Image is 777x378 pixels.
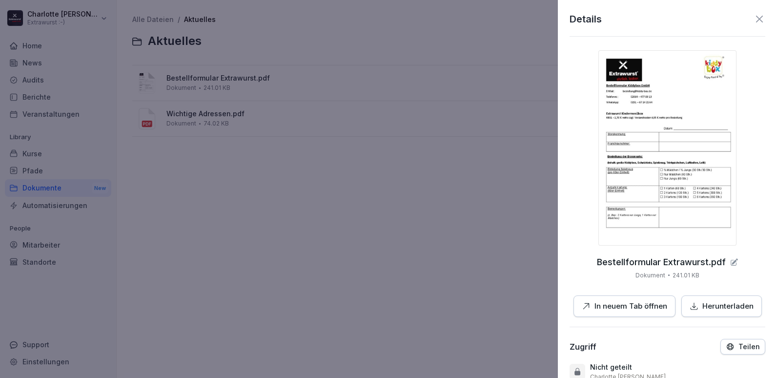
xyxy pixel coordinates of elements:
[720,339,765,355] button: Teilen
[594,301,667,312] p: In neuem Tab öffnen
[598,50,736,246] img: thumbnail
[570,12,602,26] p: Details
[738,343,760,351] p: Teilen
[573,295,675,317] button: In neuem Tab öffnen
[590,362,632,372] p: Nicht geteilt
[673,271,699,280] p: 241.01 KB
[570,342,596,352] div: Zugriff
[681,295,762,317] button: Herunterladen
[702,301,754,312] p: Herunterladen
[635,271,665,280] p: Dokument
[597,257,726,267] p: Bestellformular Extrawurst.pdf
